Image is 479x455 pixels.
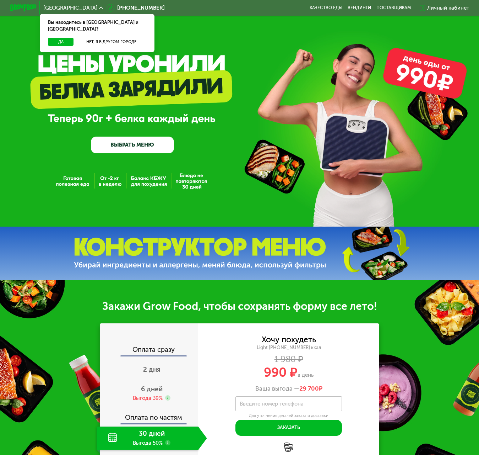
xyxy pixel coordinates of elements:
label: Введите номер телефона [240,402,304,406]
div: Личный кабинет [427,4,469,12]
div: Оплата по частям [100,408,198,423]
span: 6 дней [141,385,163,393]
span: 29 700 [299,385,319,392]
div: Ваша выгода — [198,385,379,392]
div: Оплата сразу [100,346,198,355]
span: ₽ [299,385,322,392]
a: Вендинги [348,5,371,11]
span: в день [298,372,314,378]
div: Хочу похудеть [262,336,316,344]
button: Да [48,38,74,46]
div: Light [PHONE_NUMBER] ккал [198,345,379,351]
a: ВЫБРАТЬ МЕНЮ [91,137,174,153]
button: Заказать [235,420,342,436]
a: [PHONE_NUMBER] [107,4,165,12]
span: 990 ₽ [264,365,298,380]
img: l6xcnZfty9opOoJh.png [284,443,293,452]
span: [GEOGRAPHIC_DATA] [43,5,98,11]
div: Для уточнения деталей заказа и доставки [235,413,342,418]
div: поставщикам [376,5,411,11]
span: 2 дня [143,365,160,374]
button: Нет, я в другом городе [76,38,147,46]
div: 1 980 ₽ [198,356,379,363]
a: Качество еды [310,5,342,11]
div: Вы находитесь в [GEOGRAPHIC_DATA] и [GEOGRAPHIC_DATA]? [40,14,154,38]
div: Выгода 39% [133,395,163,402]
